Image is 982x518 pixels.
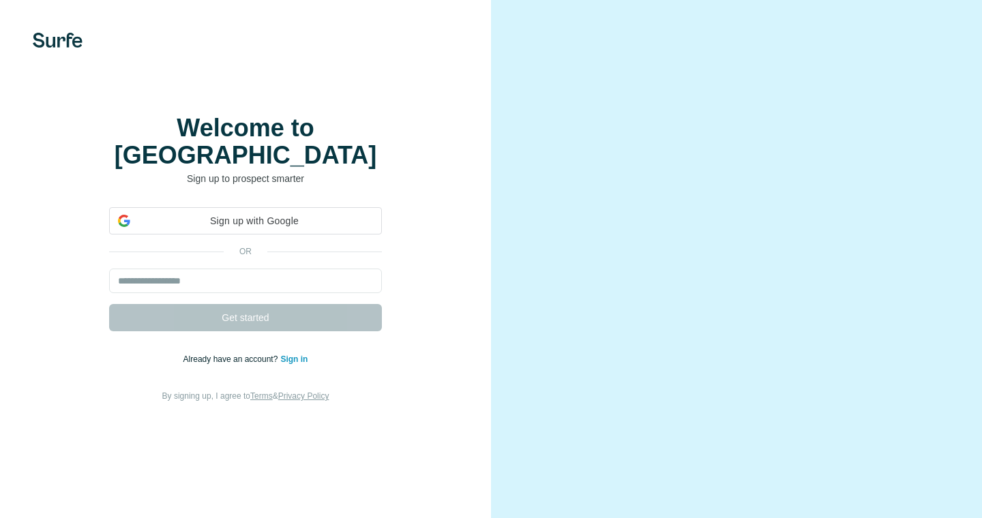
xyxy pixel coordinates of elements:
h1: Welcome to [GEOGRAPHIC_DATA] [109,115,382,169]
a: Privacy Policy [278,391,329,401]
img: Surfe's logo [33,33,83,48]
div: Sign up with Google [109,207,382,234]
span: By signing up, I agree to & [162,391,329,401]
p: Sign up to prospect smarter [109,172,382,185]
span: Sign up with Google [136,214,373,228]
a: Terms [250,391,273,401]
span: Already have an account? [183,354,281,364]
a: Sign in [280,354,308,364]
p: or [224,245,267,258]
